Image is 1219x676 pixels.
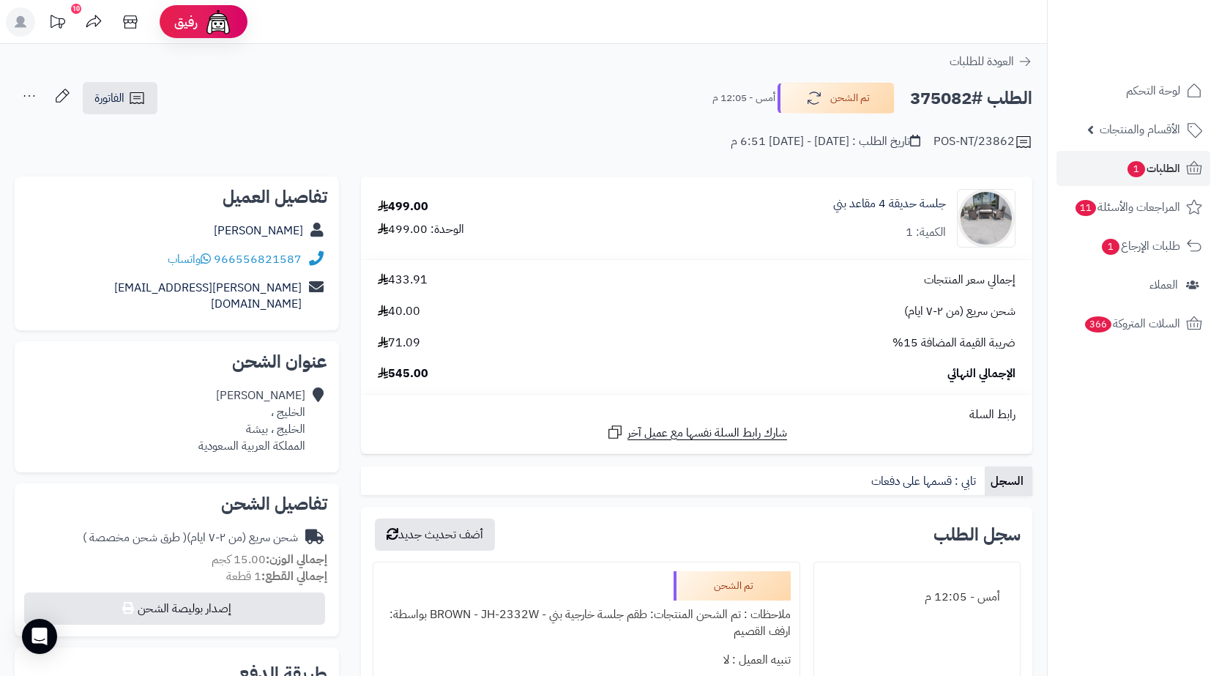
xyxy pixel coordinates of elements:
[382,646,791,675] div: تنبيه العميل : لا
[378,272,428,289] span: 433.91
[168,250,211,268] a: واتساب
[958,189,1015,248] img: 1754462250-110119010015-90x90.jpg
[1056,190,1210,225] a: المراجعات والأسئلة11
[266,551,327,568] strong: إجمالي الوزن:
[933,133,1032,151] div: POS-NT/23862
[674,571,791,601] div: تم الشحن
[26,353,327,371] h2: عنوان الشحن
[1056,267,1210,302] a: العملاء
[1126,158,1180,179] span: الطلبات
[71,4,81,14] div: 10
[226,568,327,585] small: 1 قطعة
[94,89,124,107] span: الفاتورة
[24,593,325,625] button: إصدار بوليصة الشحن
[378,365,428,382] span: 545.00
[378,303,420,320] span: 40.00
[865,467,985,496] a: تابي : قسمها على دفعات
[933,526,1021,543] h3: سجل الطلب
[212,551,327,568] small: 15.00 كجم
[214,222,303,239] a: [PERSON_NAME]
[1056,306,1210,341] a: السلات المتروكة366
[1084,313,1180,334] span: السلات المتروكة
[83,529,187,546] span: ( طرق شحن مخصصة )
[261,568,327,585] strong: إجمالي القطع:
[378,221,464,238] div: الوحدة: 499.00
[39,7,75,40] a: تحديثات المنصة
[892,335,1015,352] span: ضريبة القيمة المضافة 15%
[83,82,157,114] a: الفاتورة
[950,53,1014,70] span: العودة للطلبات
[204,7,233,37] img: ai-face.png
[26,495,327,513] h2: تفاصيل الشحن
[950,53,1032,70] a: العودة للطلبات
[375,519,495,551] button: أضف تحديث جديد
[1056,73,1210,108] a: لوحة التحكم
[1126,81,1180,101] span: لوحة التحكم
[83,530,298,546] div: شحن سريع (من ٢-٧ ايام)
[378,198,428,215] div: 499.00
[985,467,1032,496] a: السجل
[627,425,787,442] span: شارك رابط السلة نفسها مع عميل آخر
[778,83,895,114] button: تم الشحن
[1119,40,1205,70] img: logo-2.png
[1056,229,1210,264] a: طلبات الإرجاع1
[1085,316,1111,333] span: 366
[382,601,791,646] div: ملاحظات : تم الشحن المنتجات: طقم جلسة خارجية بني - BROWN - JH-2332W بواسطة: ارفف القصيم
[1100,236,1180,256] span: طلبات الإرجاع
[823,583,1011,612] div: أمس - 12:05 م
[214,250,302,268] a: 966556821587
[198,387,305,454] div: [PERSON_NAME] الخليج ، الخليج ، بيشة المملكة العربية السعودية
[1100,119,1180,140] span: الأقسام والمنتجات
[731,133,920,150] div: تاريخ الطلب : [DATE] - [DATE] 6:51 م
[1076,200,1096,216] span: 11
[606,423,787,442] a: شارك رابط السلة نفسها مع عميل آخر
[114,279,302,313] a: [PERSON_NAME][EMAIL_ADDRESS][DOMAIN_NAME]
[1074,197,1180,218] span: المراجعات والأسئلة
[1056,151,1210,186] a: الطلبات1
[1102,239,1119,255] span: 1
[910,83,1032,114] h2: الطلب #375082
[904,303,1015,320] span: شحن سريع (من ٢-٧ ايام)
[924,272,1015,289] span: إجمالي سعر المنتجات
[378,335,420,352] span: 71.09
[26,188,327,206] h2: تفاصيل العميل
[22,619,57,654] div: Open Intercom Messenger
[1149,275,1178,295] span: العملاء
[367,406,1026,423] div: رابط السلة
[712,91,775,105] small: أمس - 12:05 م
[833,196,946,212] a: جلسة حديقة 4 مقاعد بني
[947,365,1015,382] span: الإجمالي النهائي
[174,13,198,31] span: رفيق
[1127,161,1145,177] span: 1
[906,224,946,241] div: الكمية: 1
